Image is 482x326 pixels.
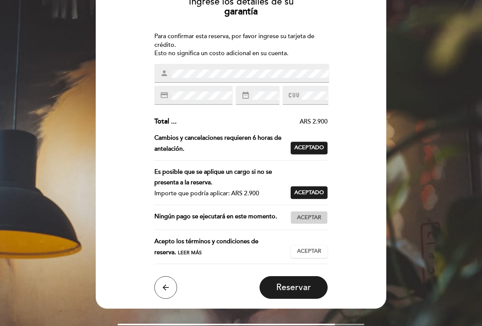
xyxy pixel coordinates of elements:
[177,117,328,126] div: ARS 2.900
[154,117,177,125] span: Total ...
[154,32,328,58] div: Para confirmar esta reserva, por favor ingrese su tarjeta de crédito. Esto no significa un costo ...
[297,214,321,222] span: Aceptar
[154,188,285,199] div: Importe que podría aplicar: ARS 2.900
[294,189,324,197] span: Aceptado
[291,211,328,224] button: Aceptar
[297,247,321,255] span: Aceptar
[154,211,291,224] div: Ningún pago se ejecutará en este momento.
[294,144,324,152] span: Aceptado
[160,91,168,99] i: credit_card
[160,69,168,77] i: person
[291,186,328,199] button: Aceptado
[260,276,328,299] button: Reservar
[154,236,291,258] div: Acepto los términos y condiciones de reserva.
[154,167,285,188] div: Es posible que se aplique un cargo si no se presenta a la reserva.
[154,276,177,299] button: arrow_back
[291,142,328,155] button: Aceptado
[178,250,202,256] span: Leer más
[161,283,170,292] i: arrow_back
[154,133,291,155] div: Cambios y cancelaciones requieren 6 horas de antelación.
[291,245,328,258] button: Aceptar
[276,282,311,293] span: Reservar
[224,6,258,17] b: garantía
[241,91,250,99] i: date_range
